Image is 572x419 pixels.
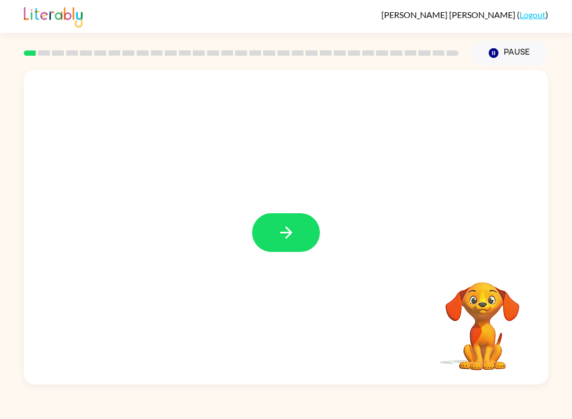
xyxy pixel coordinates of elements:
[381,10,517,20] span: [PERSON_NAME] [PERSON_NAME]
[430,266,535,372] video: Your browser must support playing .mp4 files to use Literably. Please try using another browser.
[520,10,546,20] a: Logout
[24,4,83,28] img: Literably
[471,41,548,65] button: Pause
[381,10,548,20] div: ( )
